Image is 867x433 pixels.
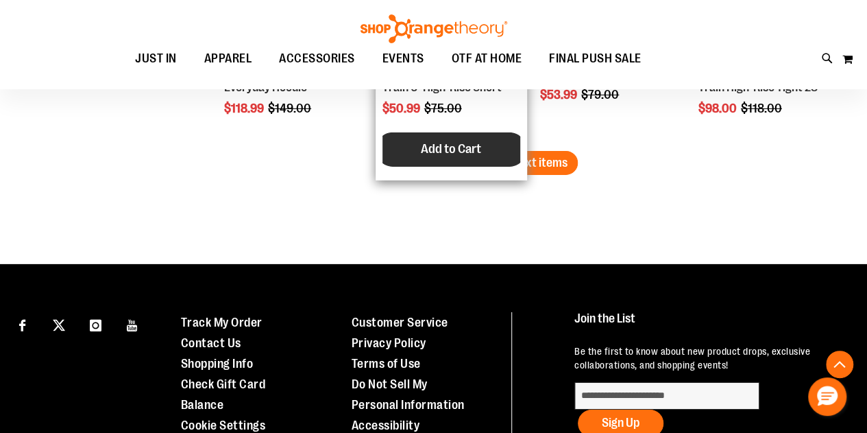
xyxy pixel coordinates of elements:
a: Track My Order [181,316,262,329]
span: JUST IN [135,43,177,74]
span: $79.00 [581,88,621,102]
button: Hello, have a question? Let’s chat. [808,377,846,416]
button: Load next items [476,151,578,175]
img: Shop Orangetheory [358,14,509,43]
a: Visit our Facebook page [10,312,34,336]
a: Check Gift Card Balance [181,377,266,412]
a: Accessibility [352,419,420,432]
span: APPAREL [204,43,252,74]
span: $75.00 [424,102,464,115]
button: Add to Cart [376,132,526,167]
a: Visit our Youtube page [121,312,145,336]
span: $118.99 [224,102,266,115]
a: Customer Service [352,316,448,329]
p: Be the first to know about new product drops, exclusive collaborations, and shopping events! [574,344,843,372]
span: ACCESSORIES [279,43,355,74]
span: $50.99 [382,102,422,115]
h4: Join the List [574,312,843,338]
a: OTF AT HOME [438,43,536,75]
span: Add to Cart [421,141,481,156]
span: Sign Up [602,416,639,430]
a: JUST IN [121,43,191,75]
a: APPAREL [191,43,266,75]
span: $118.00 [741,102,784,115]
span: $98.00 [698,102,739,115]
a: Privacy Policy [352,336,426,350]
span: FINAL PUSH SALE [549,43,642,74]
a: Visit our Instagram page [84,312,108,336]
span: OTF AT HOME [452,43,522,74]
span: Load next items [487,156,567,169]
a: ACCESSORIES [265,43,369,75]
img: Twitter [53,319,65,331]
span: $53.99 [540,88,579,102]
a: Cookie Settings [181,419,266,432]
button: Back To Top [826,351,853,378]
a: Visit our X page [47,312,71,336]
a: EVENTS [369,43,438,75]
span: EVENTS [382,43,424,74]
a: Do Not Sell My Personal Information [352,377,465,412]
a: Shopping Info [181,357,254,371]
span: $149.00 [268,102,313,115]
a: Contact Us [181,336,241,350]
a: FINAL PUSH SALE [535,43,655,74]
a: Terms of Use [352,357,421,371]
input: enter email [574,382,759,410]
